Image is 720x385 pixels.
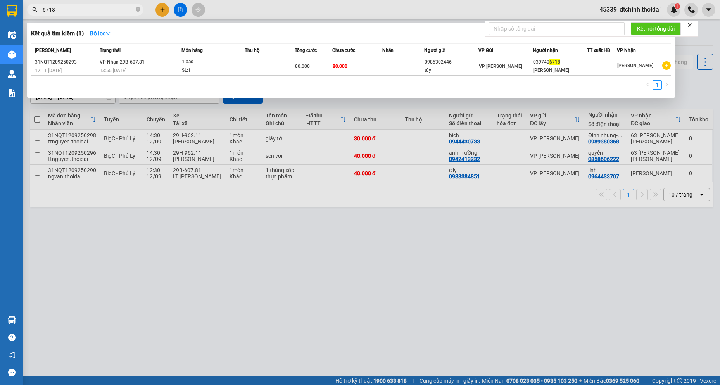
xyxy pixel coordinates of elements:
span: message [8,369,16,376]
span: Nhãn [382,48,394,53]
h3: Kết quả tìm kiếm ( 1 ) [31,29,84,38]
img: warehouse-icon [8,316,16,324]
span: 80.000 [333,64,347,69]
span: [PERSON_NAME] [35,48,71,53]
span: close-circle [136,7,140,12]
div: SL: 1 [182,66,240,75]
button: left [643,80,653,90]
span: Trạng thái [100,48,121,53]
span: Chưa cước [332,48,355,53]
input: Tìm tên, số ĐT hoặc mã đơn [43,5,134,14]
span: 80.000 [295,64,310,69]
img: warehouse-icon [8,70,16,78]
button: Bộ lọcdown [84,27,117,40]
span: Tổng cước [295,48,317,53]
span: VP Gửi [478,48,493,53]
input: Nhập số tổng đài [489,22,625,35]
span: close-circle [136,6,140,14]
span: close [687,22,692,28]
div: 039740 [533,58,587,66]
div: [PERSON_NAME] [533,66,587,74]
span: question-circle [8,334,16,341]
div: túy [425,66,478,74]
div: 1 bao [182,58,240,66]
span: VP Nhận 29B-607.81 [100,59,145,65]
img: solution-icon [8,89,16,97]
li: Previous Page [643,80,653,90]
span: notification [8,351,16,359]
span: Người gửi [424,48,445,53]
li: 1 [653,80,662,90]
span: 12:11 [DATE] [35,68,62,73]
strong: Bộ lọc [90,30,111,36]
span: search [32,7,38,12]
span: right [664,82,669,87]
span: Thu hộ [245,48,259,53]
span: Kết nối tổng đài [637,24,675,33]
span: 6718 [549,59,560,65]
span: 13:55 [DATE] [100,68,126,73]
span: TT xuất HĐ [587,48,611,53]
div: 0985302446 [425,58,478,66]
button: right [662,80,671,90]
a: 1 [653,81,661,89]
img: warehouse-icon [8,31,16,39]
div: 31NQT1209250293 [35,58,97,66]
span: VP [PERSON_NAME] [479,64,522,69]
li: Next Page [662,80,671,90]
span: VP Nhận [617,48,636,53]
span: Người nhận [533,48,558,53]
span: left [646,82,650,87]
span: plus-circle [662,61,671,70]
img: warehouse-icon [8,50,16,59]
span: down [105,31,111,36]
span: [PERSON_NAME] [617,63,653,68]
button: Kết nối tổng đài [631,22,681,35]
img: logo-vxr [7,5,17,17]
span: Món hàng [181,48,203,53]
